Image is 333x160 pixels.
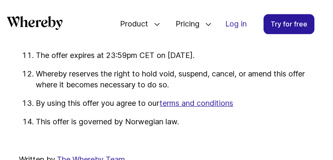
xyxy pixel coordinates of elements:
[160,99,234,108] a: terms and conditions
[36,68,314,90] p: Whereby reserves the right to hold void, suspend, cancel, or amend this offer where it becomes ne...
[167,10,202,38] span: Pricing
[36,50,314,61] p: The offer expires at 23:59pm CET on [DATE].
[7,16,63,33] a: Whereby
[36,98,314,109] p: By using this offer you agree to our
[7,16,63,30] svg: Whereby
[264,14,314,34] a: Try for free
[218,14,253,34] a: Log in
[112,10,150,38] span: Product
[36,116,314,127] p: This offer is governed by Norwegian law.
